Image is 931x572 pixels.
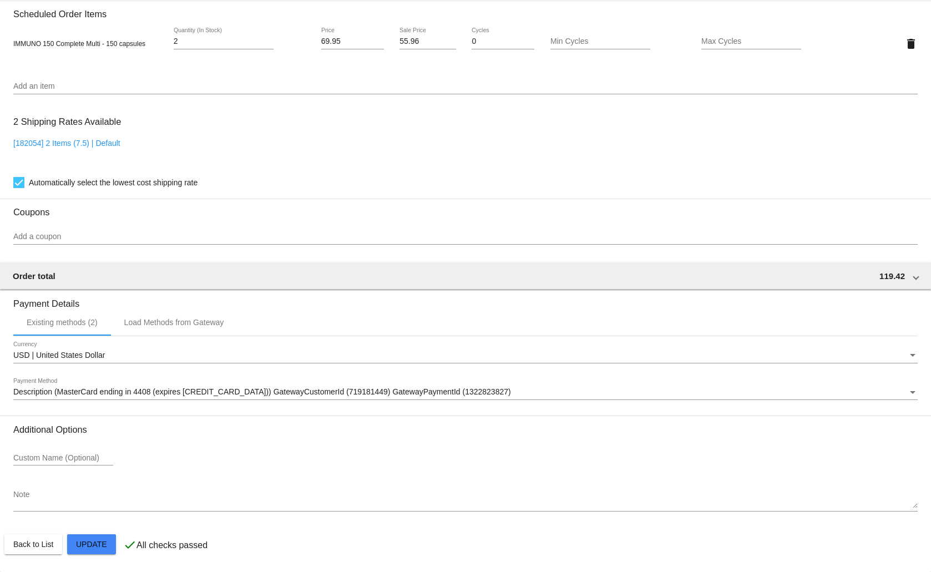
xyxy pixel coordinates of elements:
div: Existing methods (2) [27,318,98,327]
input: Custom Name (Optional) [13,454,113,463]
input: Min Cycles [550,37,650,46]
p: All checks passed [136,540,208,550]
span: Back to List [13,540,53,549]
mat-icon: check [123,538,136,551]
h3: Coupons [13,199,918,217]
div: Load Methods from Gateway [124,318,224,327]
input: Quantity (In Stock) [174,37,274,46]
button: Update [67,534,116,554]
h3: Payment Details [13,290,918,309]
button: Back to List [4,534,62,554]
a: [182054] 2 Items (7.5) | Default [13,139,120,148]
h3: Scheduled Order Items [13,1,918,19]
input: Add an item [13,82,918,91]
span: 119.42 [879,271,905,281]
input: Add a coupon [13,232,918,241]
span: IMMUNO 150 Complete Multi - 150 capsules [13,40,145,48]
span: Order total [13,271,55,281]
mat-icon: delete [904,37,918,50]
span: USD | United States Dollar [13,351,105,360]
input: Cycles [472,37,534,46]
input: Sale Price [399,37,456,46]
input: Price [321,37,384,46]
span: Description (MasterCard ending in 4408 (expires [CREDIT_CARD_DATA])) GatewayCustomerId (719181449... [13,387,511,396]
h3: Additional Options [13,424,918,435]
h3: 2 Shipping Rates Available [13,110,121,134]
input: Max Cycles [701,37,801,46]
mat-select: Payment Method [13,388,918,397]
mat-select: Currency [13,351,918,360]
span: Automatically select the lowest cost shipping rate [29,176,198,189]
span: Update [76,540,107,549]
